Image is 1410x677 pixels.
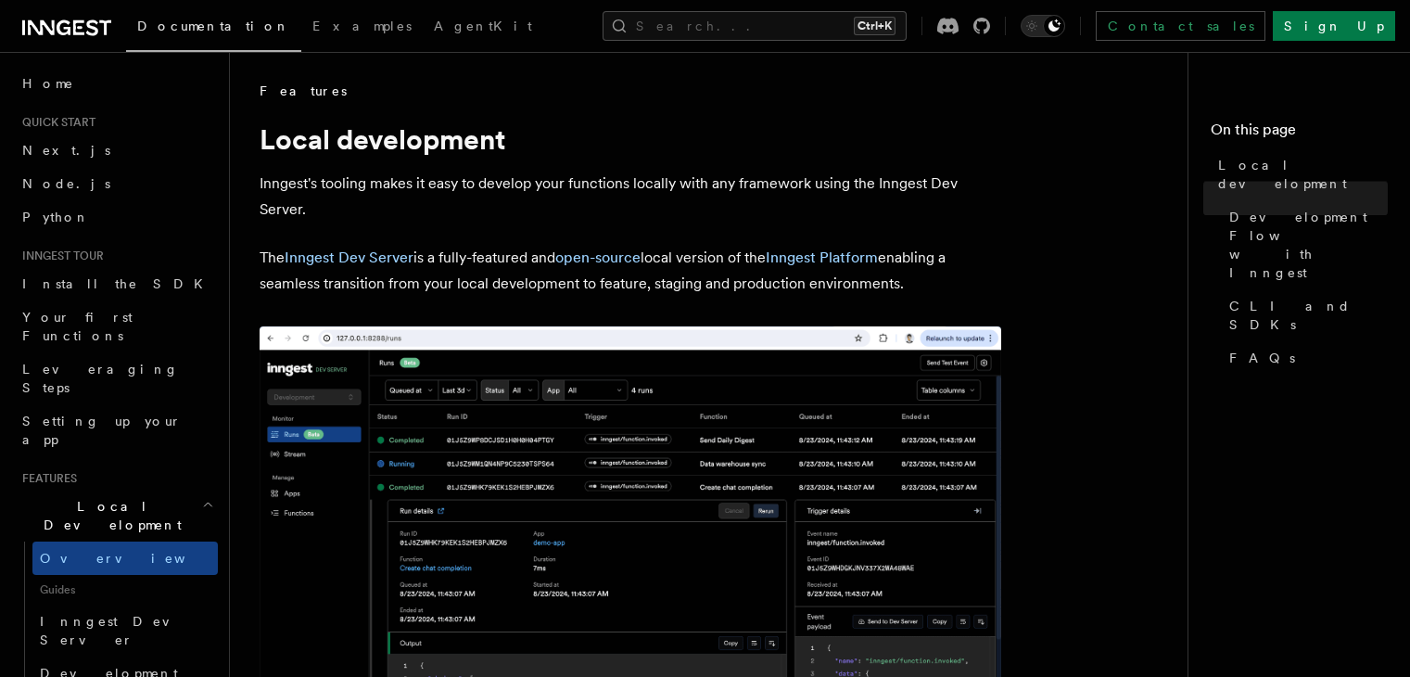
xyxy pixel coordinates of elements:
a: open-source [555,249,641,266]
a: CLI and SDKs [1222,289,1388,341]
span: Install the SDK [22,276,214,291]
button: Toggle dark mode [1021,15,1065,37]
span: Examples [312,19,412,33]
a: Examples [301,6,423,50]
p: The is a fully-featured and local version of the enabling a seamless transition from your local d... [260,245,1001,297]
a: Documentation [126,6,301,52]
span: Features [15,471,77,486]
span: Development Flow with Inngest [1229,208,1388,282]
button: Local Development [15,490,218,542]
span: CLI and SDKs [1229,297,1388,334]
span: Features [260,82,347,100]
h1: Local development [260,122,1001,156]
a: Inngest Platform [766,249,878,266]
a: Development Flow with Inngest [1222,200,1388,289]
a: Node.js [15,167,218,200]
a: AgentKit [423,6,543,50]
a: Inngest Dev Server [32,605,218,657]
a: Next.js [15,134,218,167]
span: Local Development [15,497,202,534]
span: FAQs [1229,349,1295,367]
a: Sign Up [1273,11,1395,41]
span: Python [22,210,90,224]
span: Next.js [22,143,110,158]
kbd: Ctrl+K [854,17,896,35]
span: Your first Functions [22,310,133,343]
a: Overview [32,542,218,575]
a: Leveraging Steps [15,352,218,404]
span: AgentKit [434,19,532,33]
span: Node.js [22,176,110,191]
span: Inngest tour [15,249,104,263]
span: Home [22,74,74,93]
a: Local development [1211,148,1388,200]
span: Quick start [15,115,95,130]
span: Local development [1218,156,1388,193]
p: Inngest's tooling makes it easy to develop your functions locally with any framework using the In... [260,171,1001,223]
a: Inngest Dev Server [285,249,413,266]
span: Documentation [137,19,290,33]
span: Setting up your app [22,414,182,447]
a: FAQs [1222,341,1388,375]
a: Home [15,67,218,100]
button: Search...Ctrl+K [603,11,907,41]
a: Contact sales [1096,11,1265,41]
a: Python [15,200,218,234]
a: Setting up your app [15,404,218,456]
span: Guides [32,575,218,605]
a: Your first Functions [15,300,218,352]
span: Overview [40,551,231,566]
span: Leveraging Steps [22,362,179,395]
a: Install the SDK [15,267,218,300]
h4: On this page [1211,119,1388,148]
span: Inngest Dev Server [40,614,198,647]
